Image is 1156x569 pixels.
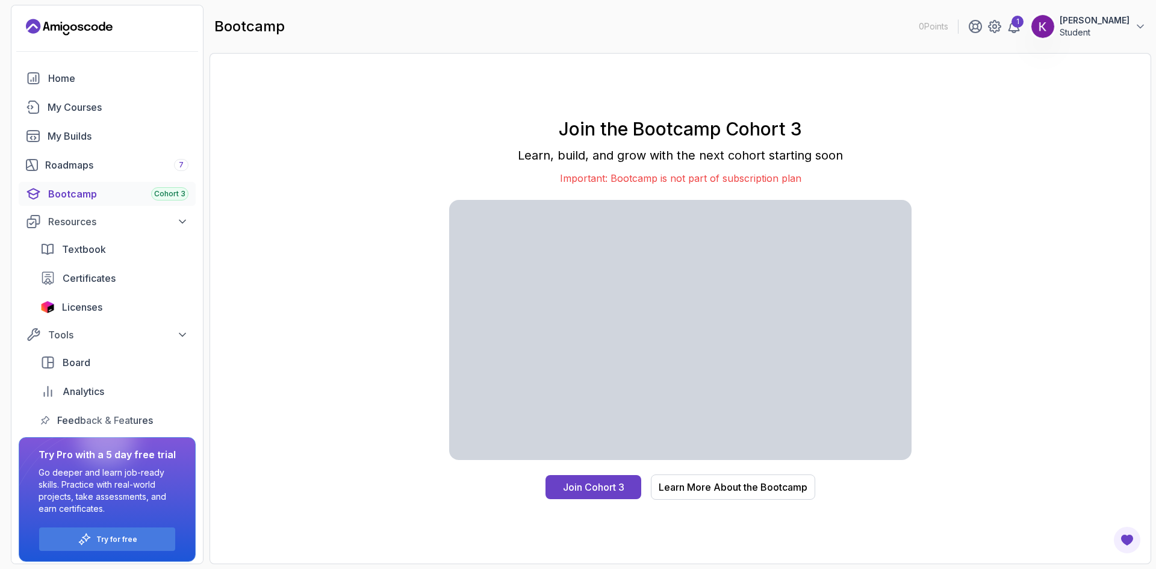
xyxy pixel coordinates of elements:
[33,408,196,432] a: feedback
[502,86,949,237] p: Learn, build, and grow with the next cohort starting soon
[19,324,196,346] button: Tools
[19,211,196,232] button: Resources
[1060,26,1130,39] p: Student
[19,153,196,177] a: roadmaps
[39,527,176,552] button: Try for free
[919,20,948,33] p: 0 Points
[33,237,196,261] a: textbook
[62,242,106,257] span: Textbook
[1031,15,1054,38] img: user profile image
[606,466,752,523] div: Learn More About the Bootcamp
[1007,19,1021,34] a: 1
[179,160,184,170] span: 7
[1060,14,1130,26] p: [PERSON_NAME]
[19,95,196,119] a: courses
[19,66,196,90] a: home
[48,100,188,114] div: My Courses
[1031,14,1146,39] button: user profile image[PERSON_NAME]Student
[33,350,196,375] a: board
[48,328,188,342] div: Tools
[496,109,942,258] p: Important: Bootcamp is not part of subscription plan
[509,58,957,214] h1: Join the Bootcamp Cohort 3
[214,17,285,36] h2: bootcamp
[48,214,188,229] div: Resources
[496,428,594,479] button: Join Cohort 3
[40,301,55,313] img: jetbrains icon
[514,438,577,470] div: Join Cohort 3
[154,189,185,199] span: Cohort 3
[57,413,153,428] span: Feedback & Features
[1113,526,1142,555] button: Open Feedback Button
[48,187,188,201] div: Bootcamp
[48,129,188,143] div: My Builds
[63,384,104,399] span: Analytics
[1011,16,1024,28] div: 1
[63,355,90,370] span: Board
[63,271,116,285] span: Certificates
[39,467,176,515] p: Go deeper and learn job-ready skills. Practice with real-world projects, take assessments, and ea...
[96,535,137,544] a: Try for free
[45,158,188,172] div: Roadmaps
[596,458,760,530] button: Learn More About the Bootcamp
[19,124,196,148] a: builds
[33,295,196,319] a: licenses
[48,71,188,86] div: Home
[62,300,102,314] span: Licenses
[33,379,196,403] a: analytics
[19,182,196,206] a: bootcamp
[33,266,196,290] a: certificates
[26,17,113,37] a: Landing page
